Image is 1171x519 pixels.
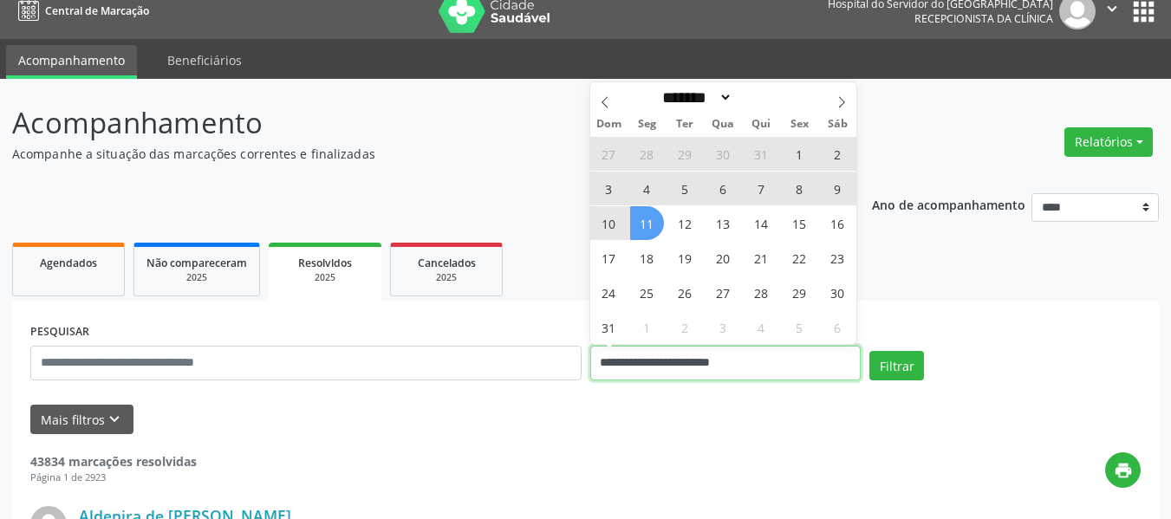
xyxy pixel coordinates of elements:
div: 2025 [403,271,490,284]
button: Mais filtroskeyboard_arrow_down [30,405,133,435]
a: Beneficiários [155,45,254,75]
label: PESQUISAR [30,319,89,346]
span: Agosto 5, 2025 [668,172,702,205]
span: Agosto 24, 2025 [592,276,626,309]
span: Agosto 16, 2025 [821,206,855,240]
span: Agosto 28, 2025 [745,276,778,309]
span: Ter [666,119,704,130]
span: Agosto 13, 2025 [706,206,740,240]
span: Agosto 20, 2025 [706,241,740,275]
p: Acompanhe a situação das marcações correntes e finalizadas [12,145,815,163]
span: Agosto 8, 2025 [783,172,816,205]
span: Agosto 21, 2025 [745,241,778,275]
span: Agosto 3, 2025 [592,172,626,205]
span: Não compareceram [146,256,247,270]
span: Julho 27, 2025 [592,137,626,171]
span: Qui [742,119,780,130]
span: Setembro 4, 2025 [745,310,778,344]
span: Agosto 6, 2025 [706,172,740,205]
span: Julho 28, 2025 [630,137,664,171]
button: Relatórios [1064,127,1153,157]
span: Agosto 9, 2025 [821,172,855,205]
span: Agosto 12, 2025 [668,206,702,240]
span: Setembro 3, 2025 [706,310,740,344]
span: Agosto 14, 2025 [745,206,778,240]
span: Central de Marcação [45,3,149,18]
span: Agosto 23, 2025 [821,241,855,275]
span: Julho 30, 2025 [706,137,740,171]
span: Agosto 1, 2025 [783,137,816,171]
span: Agosto 11, 2025 [630,206,664,240]
strong: 43834 marcações resolvidas [30,453,197,470]
span: Sáb [818,119,856,130]
select: Month [657,88,733,107]
span: Agosto 29, 2025 [783,276,816,309]
span: Agosto 17, 2025 [592,241,626,275]
span: Agosto 30, 2025 [821,276,855,309]
span: Agosto 31, 2025 [592,310,626,344]
span: Setembro 5, 2025 [783,310,816,344]
a: Acompanhamento [6,45,137,79]
p: Ano de acompanhamento [872,193,1025,215]
span: Julho 29, 2025 [668,137,702,171]
span: Agosto 10, 2025 [592,206,626,240]
span: Agosto 7, 2025 [745,172,778,205]
span: Setembro 2, 2025 [668,310,702,344]
span: Agosto 26, 2025 [668,276,702,309]
button: print [1105,452,1141,488]
div: Página 1 de 2923 [30,470,197,485]
i: print [1114,461,1133,480]
span: Seg [628,119,666,130]
span: Agosto 19, 2025 [668,241,702,275]
p: Acompanhamento [12,101,815,145]
i: keyboard_arrow_down [105,410,124,429]
span: Recepcionista da clínica [914,11,1053,26]
button: Filtrar [869,351,924,380]
span: Setembro 1, 2025 [630,310,664,344]
span: Agosto 27, 2025 [706,276,740,309]
span: Sex [780,119,818,130]
span: Agosto 2, 2025 [821,137,855,171]
span: Cancelados [418,256,476,270]
span: Julho 31, 2025 [745,137,778,171]
span: Qua [704,119,742,130]
div: 2025 [281,271,369,284]
span: Agendados [40,256,97,270]
span: Agosto 18, 2025 [630,241,664,275]
span: Agosto 25, 2025 [630,276,664,309]
span: Dom [590,119,628,130]
span: Setembro 6, 2025 [821,310,855,344]
span: Agosto 4, 2025 [630,172,664,205]
span: Resolvidos [298,256,352,270]
span: Agosto 22, 2025 [783,241,816,275]
div: 2025 [146,271,247,284]
span: Agosto 15, 2025 [783,206,816,240]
